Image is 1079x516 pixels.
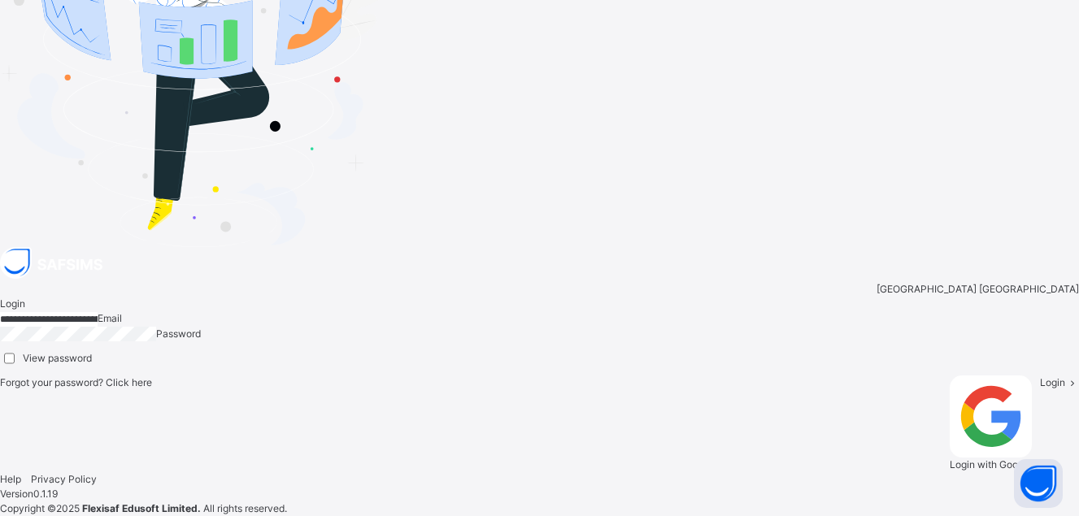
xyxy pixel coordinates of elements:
label: View password [23,351,92,366]
span: Email [98,312,122,324]
img: google.396cfc9801f0270233282035f929180a.svg [950,375,1032,457]
a: Click here [106,376,152,388]
span: Password [156,327,201,340]
span: [GEOGRAPHIC_DATA] [GEOGRAPHIC_DATA] [877,282,1079,297]
button: Open asap [1014,459,1063,508]
a: Privacy Policy [31,473,97,485]
strong: Flexisaf Edusoft Limited. [82,502,201,514]
span: Login [1040,376,1065,388]
span: Login with Google [950,458,1032,470]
